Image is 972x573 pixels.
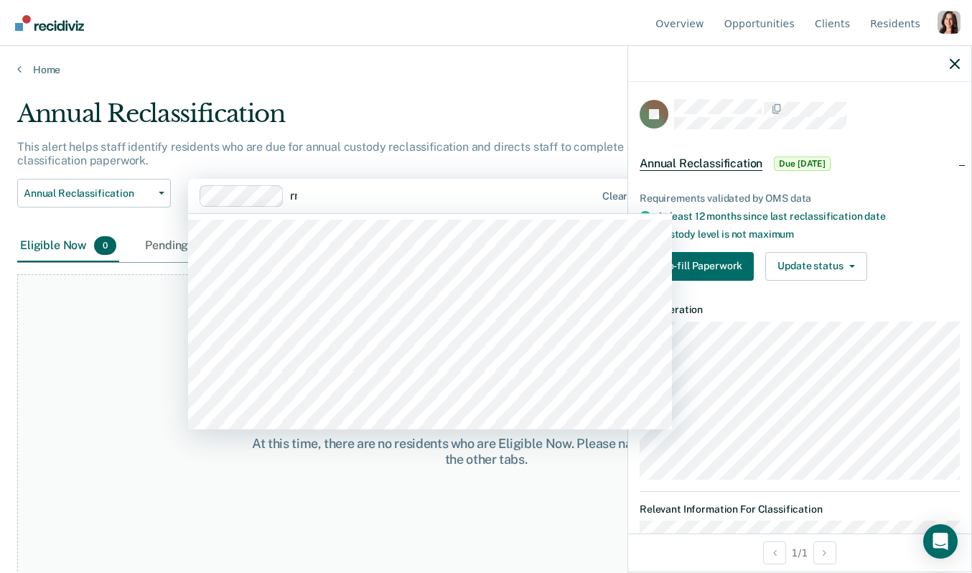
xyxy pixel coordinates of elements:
[640,304,960,316] dt: Incarceration
[628,534,971,572] div: 1 / 1
[142,230,220,262] div: Pending
[813,541,836,564] button: Next Opportunity
[640,157,762,171] span: Annual Reclassification
[765,252,866,281] button: Update status
[17,63,955,76] a: Home
[657,228,960,241] div: Custody level is not
[17,230,119,262] div: Eligible Now
[749,228,794,240] span: maximum
[864,210,885,222] span: date
[17,140,697,167] p: This alert helps staff identify residents who are due for annual custody reclassification and dir...
[94,236,116,255] span: 0
[774,157,831,171] span: Due [DATE]
[640,252,754,281] button: Auto-fill Paperwork
[640,192,960,205] div: Requirements validated by OMS data
[252,436,720,467] div: At this time, there are no residents who are Eligible Now. Please navigate to one of the other tabs.
[15,15,84,31] img: Recidiviz
[640,252,760,281] a: Navigate to form link
[657,210,960,223] div: At least 12 months since last reclassification
[628,141,971,187] div: Annual ReclassificationDue [DATE]
[923,524,958,559] div: Open Intercom Messenger
[24,187,153,200] span: Annual Reclassification
[17,99,747,140] div: Annual Reclassification
[938,11,961,34] button: Profile dropdown button
[602,190,655,202] div: Clear units
[640,503,960,516] dt: Relevant Information For Classification
[763,541,786,564] button: Previous Opportunity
